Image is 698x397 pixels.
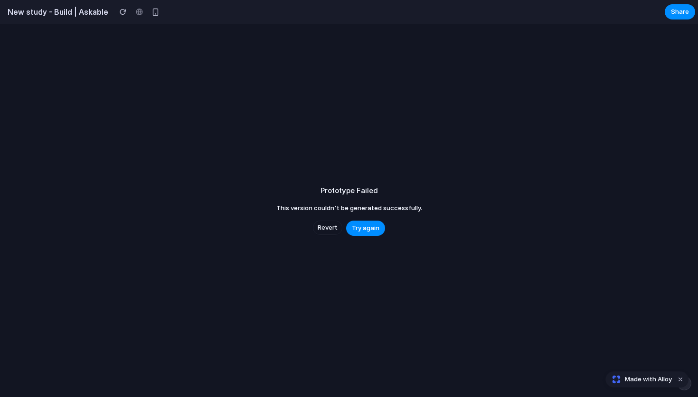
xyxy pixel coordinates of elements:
h2: Prototype Failed [321,185,378,196]
span: Share [671,7,689,17]
span: Try again [352,223,379,233]
a: Made with Alloy [606,375,673,384]
span: Made with Alloy [625,375,672,384]
span: This version couldn't be generated successfully. [276,203,422,213]
button: Try again [346,221,385,236]
button: Dismiss watermark [675,374,686,385]
h2: New study - Build | Askable [4,6,108,18]
span: Revert [318,223,338,232]
button: Share [665,4,695,19]
button: Revert [313,221,342,235]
